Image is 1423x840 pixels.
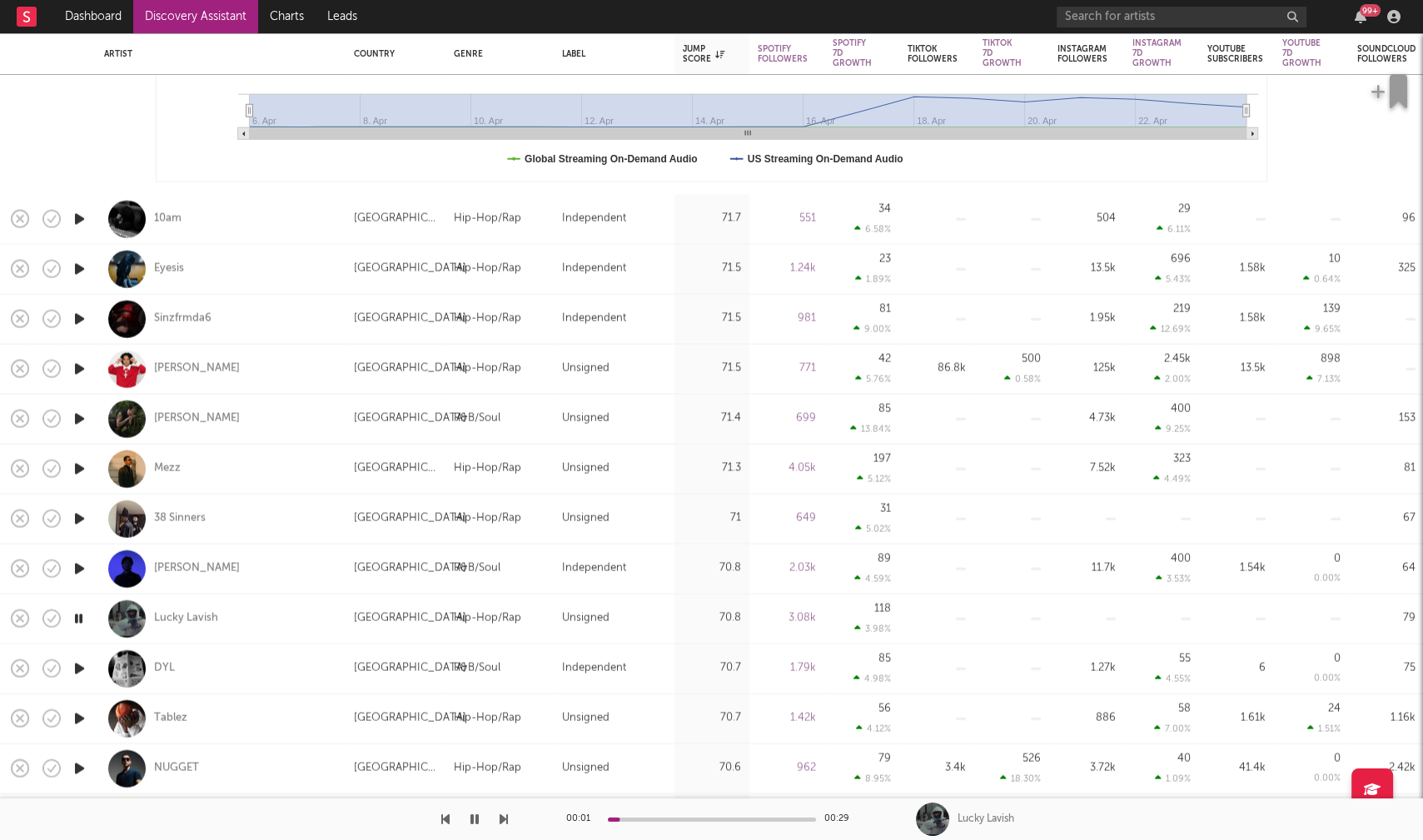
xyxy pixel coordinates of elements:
a: NUGGET [154,761,199,776]
div: 9.65 % [1304,323,1341,334]
div: Hip-Hop/Rap [454,459,521,479]
div: 1.58k [1207,259,1266,279]
div: Instagram 7D Growth [1132,38,1182,68]
div: Lucky Lavish [154,611,218,626]
div: R&B/Soul [454,559,500,579]
div: 219 [1173,303,1191,314]
div: 0.00 % [1314,674,1341,683]
div: Hip-Hop/Rap [454,309,521,329]
div: 3.72k [1057,758,1116,778]
div: 6.11 % [1157,223,1191,234]
div: 41.4k [1207,758,1266,778]
div: 70.8 [683,609,741,629]
div: 699 [758,409,816,429]
div: 70.7 [683,659,741,678]
a: [PERSON_NAME] [154,361,240,376]
div: 85 [878,403,891,414]
div: 898 [1321,353,1341,364]
div: Unsigned [562,459,610,479]
div: 71.7 [683,209,741,229]
div: 118 [874,603,891,614]
div: 1.16k [1357,708,1416,728]
a: 38 Sinners [154,511,206,526]
div: 0.00 % [1314,574,1341,584]
div: Hip-Hop/Rap [454,259,521,279]
div: 0 [1334,753,1341,764]
div: [GEOGRAPHIC_DATA] [354,758,437,778]
div: [GEOGRAPHIC_DATA] [354,309,466,329]
div: Independent [562,309,626,329]
div: Unsigned [562,708,610,728]
div: Spotify Followers [758,44,808,64]
div: 13.84 % [850,423,891,434]
div: 75 [1357,659,1416,678]
div: 139 [1323,303,1341,314]
div: 00:29 [824,809,858,829]
div: 00:01 [566,809,600,829]
div: 5.12 % [857,473,891,484]
div: 71 [683,509,741,529]
div: 13.5k [1057,259,1116,279]
div: [GEOGRAPHIC_DATA] [354,409,466,429]
div: 5.76 % [855,373,891,384]
div: 0.00 % [1314,774,1341,783]
div: YouTube 7D Growth [1282,38,1321,68]
div: 4.59 % [854,573,891,584]
div: Hip-Hop/Rap [454,708,521,728]
div: 649 [758,509,816,529]
div: Artist [104,49,329,59]
div: 1.79k [758,659,816,678]
a: Eyesis [154,261,184,276]
div: 0.58 % [1004,373,1041,384]
div: 400 [1171,553,1191,564]
div: YouTube Subscribers [1207,44,1263,64]
div: R&B/Soul [454,409,500,429]
div: 0 [1334,554,1341,564]
div: Hip-Hop/Rap [454,209,521,229]
input: Search for artists [1057,7,1306,27]
div: 1.27k [1057,659,1116,678]
div: 1.89 % [855,273,891,284]
div: 4.12 % [856,723,891,733]
div: 85 [878,653,891,664]
div: Jump Score [683,44,724,64]
div: 153 [1357,409,1416,429]
div: 0.64 % [1303,273,1341,284]
text: US Streaming On-Demand Audio [747,153,903,165]
div: 58 [1178,703,1191,713]
div: 79 [878,753,891,763]
div: 2.03k [758,559,816,579]
div: 4.05k [758,459,816,479]
div: 1.61k [1207,708,1266,728]
div: [GEOGRAPHIC_DATA] [354,459,437,479]
div: Hip-Hop/Rap [454,609,521,629]
div: 4.73k [1057,409,1116,429]
div: [PERSON_NAME] [154,411,240,426]
div: 7.13 % [1306,373,1341,384]
div: 12.69 % [1150,323,1191,334]
div: 5.02 % [855,523,891,534]
div: 67 [1357,509,1416,529]
div: Tiktok Followers [908,44,958,64]
div: 551 [758,209,816,229]
div: Unsigned [562,359,610,379]
div: 2.42k [1357,758,1416,778]
div: 71.4 [683,409,741,429]
div: 71.5 [683,309,741,329]
div: Hip-Hop/Rap [454,509,521,529]
div: 13.5k [1207,359,1266,379]
div: [GEOGRAPHIC_DATA] [354,209,437,229]
div: Hip-Hop/Rap [454,758,521,778]
div: 31 [880,503,891,514]
text: Global Streaming On-Demand Audio [525,153,698,165]
div: 5.43 % [1155,273,1191,284]
div: R&B/Soul [454,659,500,678]
div: 23 [879,253,891,264]
div: 81 [1357,459,1416,479]
div: 70.6 [683,758,741,778]
div: 96 [1357,209,1416,229]
div: 2.45k [1164,353,1191,364]
div: 10am [154,211,182,226]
